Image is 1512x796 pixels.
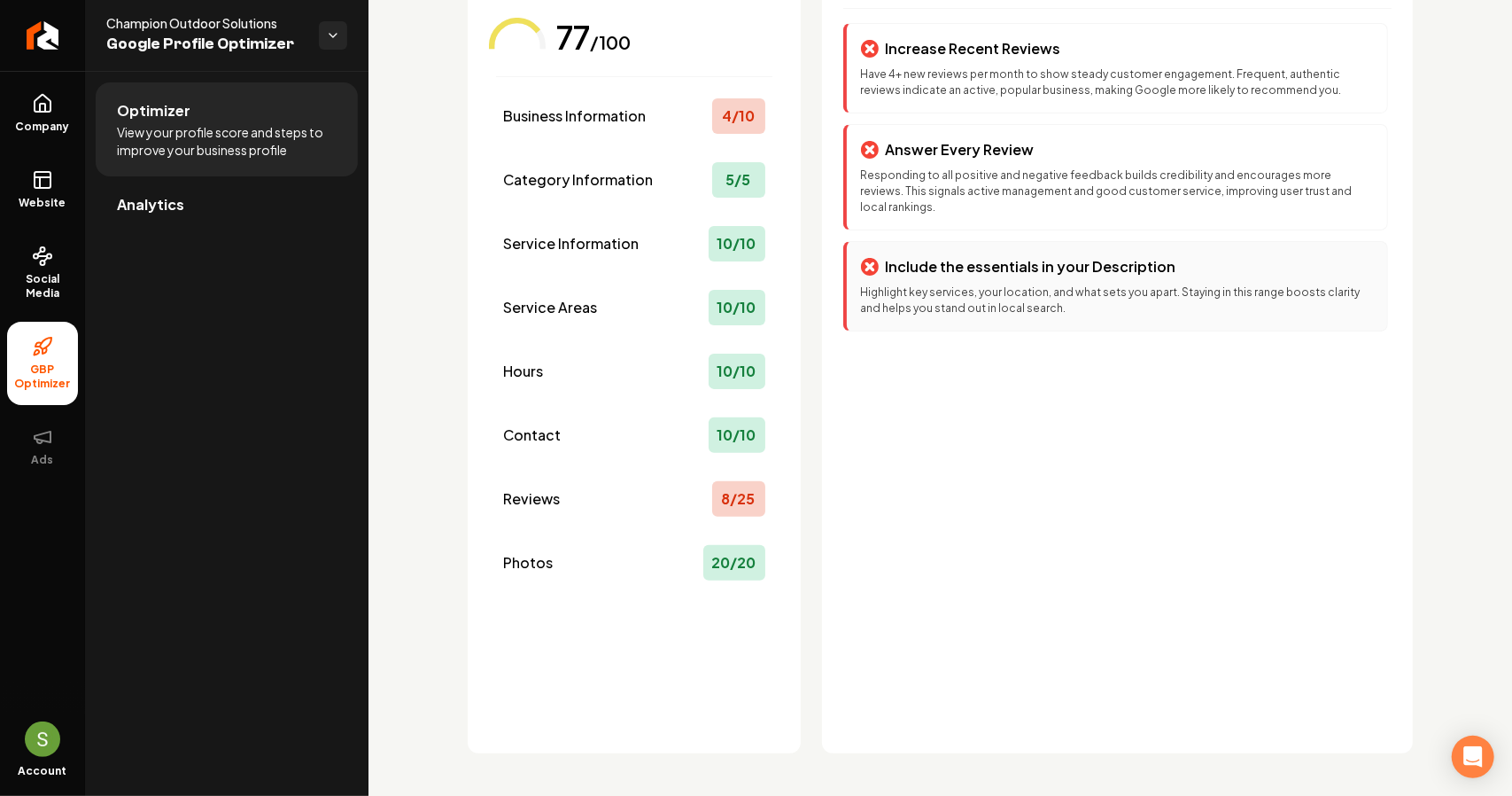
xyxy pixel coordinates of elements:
span: Hours [503,361,543,382]
div: 20 / 20 [703,545,765,581]
div: Open Intercom Messenger [1452,736,1494,778]
span: Category Information [503,169,653,191]
div: 77 [556,20,590,55]
span: Analytics [117,194,184,215]
div: 10 / 10 [709,226,765,261]
a: Website [7,155,78,224]
button: Ads [7,412,78,481]
div: Answer Every ReviewResponding to all positive and negative feedback builds credibility and encour... [843,124,1388,230]
p: Have 4+ new reviews per month to show steady customer engagement. Frequent, authentic reviews ind... [861,66,1373,98]
span: Contact [503,425,561,446]
span: Social Media [7,272,78,300]
div: /100 [590,30,631,55]
span: Ads [25,453,61,467]
div: 4 / 10 [712,98,765,134]
p: Include the essentials in your Description [886,256,1176,277]
div: 5 / 5 [712,162,765,198]
div: 8 / 25 [712,481,765,517]
span: Company [9,120,77,134]
div: 10 / 10 [709,290,765,325]
a: Company [7,79,78,148]
div: 10 / 10 [709,418,765,453]
span: Business Information [503,105,646,127]
button: Open user button [25,722,60,757]
a: Social Media [7,231,78,315]
span: View your profile score and steps to improve your business profile [117,123,337,159]
p: Highlight key services, your location, and what sets you apart. Staying in this range boosts clar... [861,285,1373,316]
p: Increase Recent Reviews [886,38,1061,59]
span: Google Profile Optimizer [106,32,305,57]
img: Rebolt Logo [27,21,59,50]
span: Service Information [503,233,639,254]
p: Responding to all positive and negative feedback builds credibility and encourages more reviews. ... [861,168,1373,215]
span: Reviews [503,488,560,510]
a: Analytics [96,176,358,233]
div: 10 / 10 [709,354,765,389]
span: Optimizer [117,100,190,121]
div: Include the essentials in your DescriptionHighlight key services, your location, and what sets yo... [843,241,1388,332]
img: Sales Champion [25,722,60,757]
span: Service Areas [503,297,597,318]
span: Champion Outdoor Solutions [106,14,305,32]
div: Increase Recent ReviewsHave 4+ new reviews per month to show steady customer engagement. Frequent... [843,23,1388,113]
span: Photos [503,552,553,574]
span: GBP Optimizer [7,363,78,391]
span: Account [19,764,67,778]
span: Website [12,196,74,210]
p: Answer Every Review [886,139,1035,160]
